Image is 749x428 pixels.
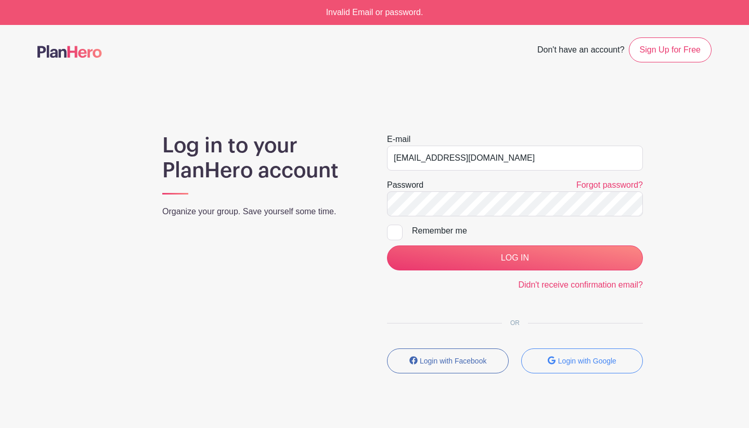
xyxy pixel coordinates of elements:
[558,357,616,365] small: Login with Google
[518,280,643,289] a: Didn't receive confirmation email?
[629,37,712,62] a: Sign Up for Free
[576,180,643,189] a: Forgot password?
[537,40,625,62] span: Don't have an account?
[162,205,362,218] p: Organize your group. Save yourself some time.
[412,225,643,237] div: Remember me
[420,357,486,365] small: Login with Facebook
[387,348,509,373] button: Login with Facebook
[387,179,423,191] label: Password
[521,348,643,373] button: Login with Google
[37,45,102,58] img: logo-507f7623f17ff9eddc593b1ce0a138ce2505c220e1c5a4e2b4648c50719b7d32.svg
[387,245,643,270] input: LOG IN
[162,133,362,183] h1: Log in to your PlanHero account
[387,133,410,146] label: E-mail
[502,319,528,327] span: OR
[387,146,643,171] input: e.g. julie@eventco.com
